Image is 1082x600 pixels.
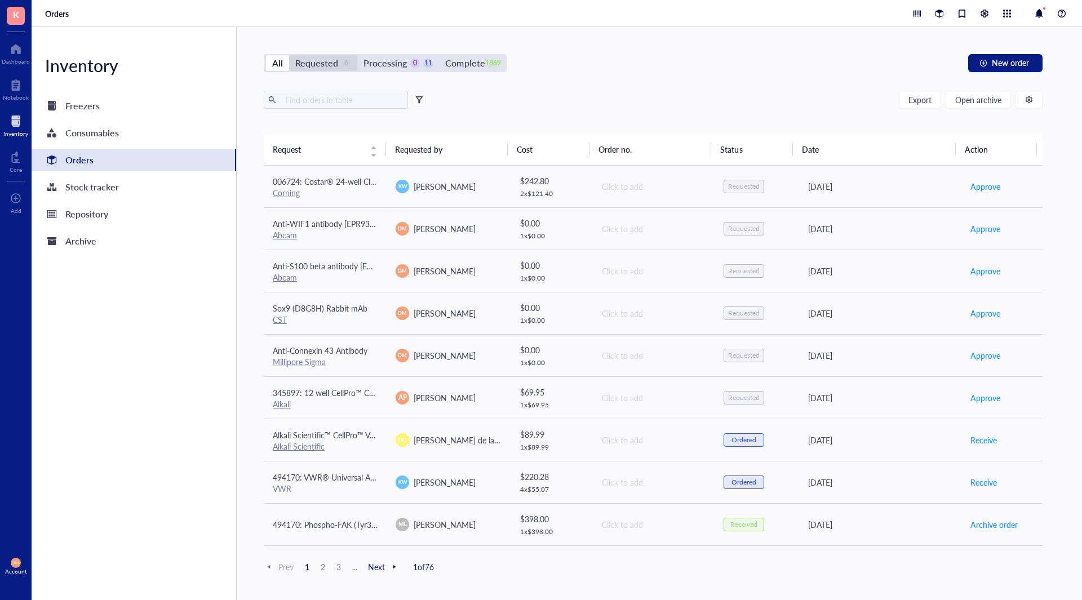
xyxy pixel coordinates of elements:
[414,181,476,192] span: [PERSON_NAME]
[970,473,997,491] button: Receive
[520,443,583,452] div: 1 x $ 89.99
[489,59,498,68] div: 1869
[272,55,283,71] div: All
[3,130,28,137] div: Inventory
[793,134,956,165] th: Date
[520,274,583,283] div: 1 x $ 0.00
[65,125,119,141] div: Consumables
[273,356,326,367] a: Millipore Sigma
[520,527,583,536] div: 1 x $ 398.00
[32,230,236,252] a: Archive
[970,180,1000,193] span: Approve
[273,483,378,494] div: VWR
[273,143,363,155] span: Request
[273,472,554,483] span: 494170: VWR® Universal Aerosol Filter Pipet Tips, Racked, Sterile, 100 - 1000 µl
[602,392,706,404] div: Click to add
[970,262,1001,280] button: Approve
[3,112,28,137] a: Inventory
[65,98,100,114] div: Freezers
[398,267,407,275] span: DM
[520,316,583,325] div: 1 x $ 0.00
[414,392,476,403] span: [PERSON_NAME]
[414,434,558,446] span: [PERSON_NAME] de la [PERSON_NAME]
[592,292,715,334] td: Click to add
[2,40,30,65] a: Dashboard
[273,398,291,410] a: Alkali
[414,519,476,530] span: [PERSON_NAME]
[520,470,583,483] div: $ 220.28
[730,520,757,529] div: Received
[65,152,94,168] div: Orders
[65,179,119,195] div: Stock tracker
[32,203,236,225] a: Repository
[808,434,952,446] div: [DATE]
[808,392,952,404] div: [DATE]
[970,431,997,449] button: Receive
[520,386,583,398] div: $ 69.95
[808,476,952,488] div: [DATE]
[970,349,1000,362] span: Approve
[65,233,96,249] div: Archive
[13,7,19,21] span: K
[264,54,507,72] div: segmented control
[970,265,1000,277] span: Approve
[368,562,400,572] span: Next
[808,180,952,193] div: [DATE]
[398,225,407,233] span: DM
[5,568,27,575] div: Account
[728,351,760,360] div: Requested
[13,561,19,565] span: DM
[398,435,407,445] span: DD
[970,476,997,488] span: Receive
[970,434,997,446] span: Receive
[316,562,330,572] span: 2
[728,393,760,402] div: Requested
[731,435,756,445] div: Ordered
[728,309,760,318] div: Requested
[32,149,236,171] a: Orders
[414,265,476,277] span: [PERSON_NAME]
[273,229,297,241] a: Abcam
[602,434,706,446] div: Click to add
[445,55,485,71] div: Complete
[10,148,22,173] a: Core
[273,176,594,187] span: 006724: Costar® 24-well Clear TC-treated Multiple Well Plates, Individually Wrapped, Sterile
[273,303,367,314] span: Sox9 (D8G8H) Rabbit mAb
[363,55,407,71] div: Processing
[273,345,367,356] span: Anti-Connexin 43 Antibody
[970,177,1001,195] button: Approve
[899,91,941,109] button: Export
[264,134,386,165] th: Request
[273,260,494,272] span: Anti-S100 beta antibody [EP1576Y] - [MEDICAL_DATA] Marker
[808,349,952,362] div: [DATE]
[520,301,583,314] div: $ 0.00
[592,166,715,208] td: Click to add
[602,307,706,319] div: Click to add
[808,223,952,235] div: [DATE]
[520,175,583,187] div: $ 242.80
[520,217,583,229] div: $ 0.00
[731,478,756,487] div: Ordered
[273,314,287,325] a: CST
[602,476,706,488] div: Click to add
[45,8,71,19] a: Orders
[602,518,706,531] div: Click to add
[32,176,236,198] a: Stock tracker
[65,206,108,222] div: Repository
[955,95,1001,104] span: Open archive
[602,265,706,277] div: Click to add
[32,95,236,117] a: Freezers
[592,461,715,503] td: Click to add
[520,189,583,198] div: 2 x $ 121.40
[520,358,583,367] div: 1 x $ 0.00
[992,58,1029,67] span: New order
[10,166,22,173] div: Core
[423,59,433,68] div: 11
[414,477,476,488] span: [PERSON_NAME]
[300,562,314,572] span: 1
[332,562,345,572] span: 3
[398,183,407,190] span: KW
[946,91,1011,109] button: Open archive
[808,307,952,319] div: [DATE]
[970,346,1001,365] button: Approve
